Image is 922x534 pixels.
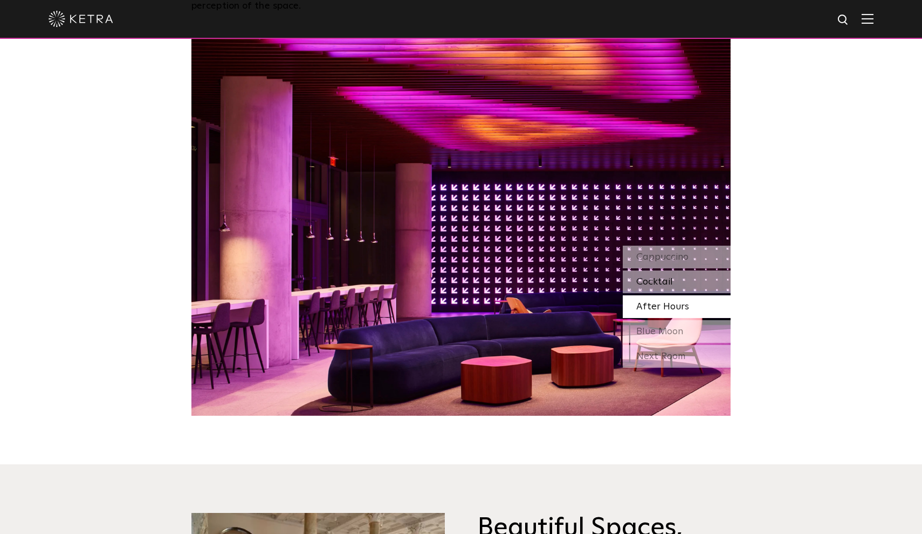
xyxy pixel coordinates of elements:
span: After Hours [636,302,689,312]
span: Cocktail [636,277,673,287]
div: Next Room [623,345,731,368]
img: SS_SXSW_Desktop_Pink [191,38,731,416]
img: Hamburger%20Nav.svg [862,13,873,24]
span: Blue Moon [636,327,683,336]
img: ketra-logo-2019-white [49,11,113,27]
img: search icon [837,13,850,27]
span: Cappuccino [636,252,689,262]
